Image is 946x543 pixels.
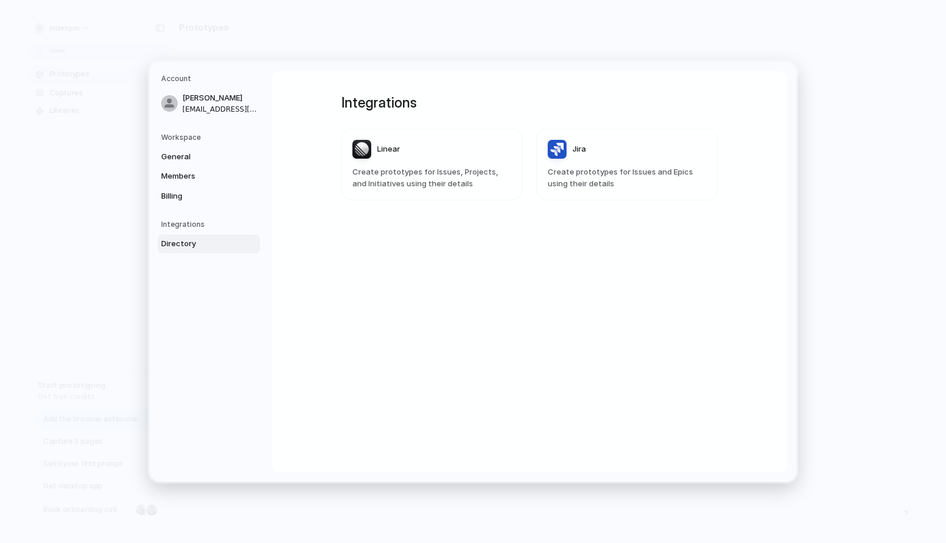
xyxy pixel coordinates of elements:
a: [PERSON_NAME][EMAIL_ADDRESS][DOMAIN_NAME] [158,89,260,118]
h1: Integrations [341,92,718,113]
h5: Workspace [161,132,260,142]
span: Billing [161,190,236,202]
a: Billing [158,186,260,205]
span: Jira [572,143,586,155]
span: Linear [377,143,400,155]
span: Directory [161,238,236,250]
span: [PERSON_NAME] [182,92,258,104]
span: General [161,150,236,162]
span: Create prototypes for Issues and Epics using their details [548,166,707,189]
a: General [158,147,260,166]
h5: Account [161,73,260,84]
span: [EMAIL_ADDRESS][DOMAIN_NAME] [182,103,258,114]
span: Create prototypes for Issues, Projects, and Initiatives using their details [352,166,511,189]
a: Directory [158,234,260,253]
a: Members [158,167,260,186]
h5: Integrations [161,219,260,230]
span: Members [161,170,236,182]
